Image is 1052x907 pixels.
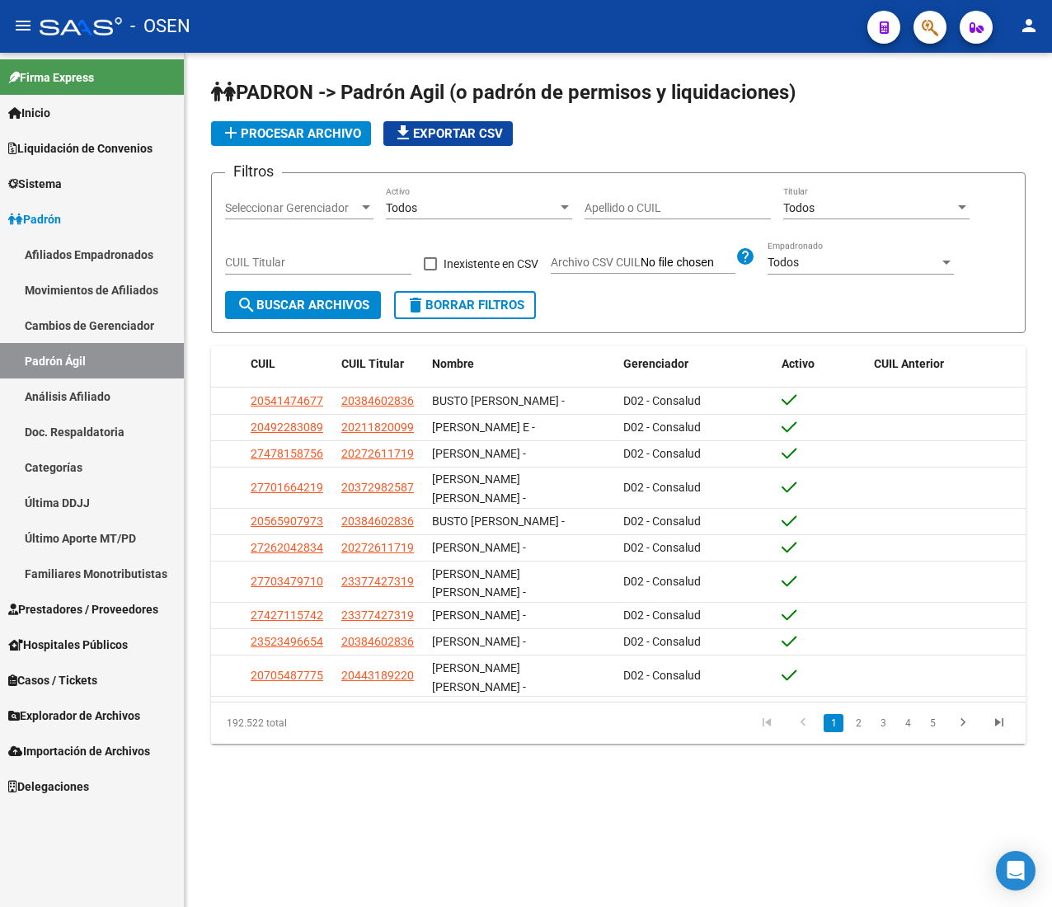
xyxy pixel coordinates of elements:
[335,346,425,382] datatable-header-cell: CUIL Titular
[341,609,414,622] span: 23377427319
[341,357,404,370] span: CUIL Titular
[251,481,323,494] span: 27701664219
[432,357,474,370] span: Nombre
[432,541,526,554] span: [PERSON_NAME] -
[623,575,701,588] span: D02 - Consalud
[8,636,128,654] span: Hospitales Públicos
[251,394,323,407] span: 20541474677
[623,669,701,682] span: D02 - Consalud
[623,394,701,407] span: D02 - Consalud
[341,394,414,407] span: 20384602836
[444,254,538,274] span: Inexistente en CSV
[8,600,158,618] span: Prestadores / Proveedores
[641,256,735,270] input: Archivo CSV CUIL
[8,671,97,689] span: Casos / Tickets
[787,714,819,732] a: go to previous page
[251,669,323,682] span: 20705487775
[341,669,414,682] span: 20443189220
[775,346,867,382] datatable-header-cell: Activo
[8,707,140,725] span: Explorador de Archivos
[386,201,417,214] span: Todos
[251,609,323,622] span: 27427115742
[432,567,526,599] span: [PERSON_NAME] [PERSON_NAME] -
[225,201,359,215] span: Seleccionar Gerenciador
[8,104,50,122] span: Inicio
[251,635,323,648] span: 23523496654
[251,541,323,554] span: 27262042834
[393,126,503,141] span: Exportar CSV
[623,609,701,622] span: D02 - Consalud
[623,421,701,434] span: D02 - Consalud
[898,714,918,732] a: 4
[383,121,513,146] button: Exportar CSV
[623,357,688,370] span: Gerenciador
[782,357,815,370] span: Activo
[221,123,241,143] mat-icon: add
[751,714,782,732] a: go to first page
[947,714,979,732] a: go to next page
[920,709,945,737] li: page 5
[251,447,323,460] span: 27478158756
[874,357,944,370] span: CUIL Anterior
[341,515,414,528] span: 20384602836
[130,8,190,45] span: - OSEN
[623,515,701,528] span: D02 - Consalud
[394,291,536,319] button: Borrar Filtros
[211,81,796,104] span: PADRON -> Padrón Agil (o padrón de permisos y liquidaciones)
[225,160,282,183] h3: Filtros
[735,247,755,266] mat-icon: help
[783,201,815,214] span: Todos
[341,635,414,648] span: 20384602836
[425,346,617,382] datatable-header-cell: Nombre
[821,709,846,737] li: page 1
[406,298,524,313] span: Borrar Filtros
[996,851,1036,891] div: Open Intercom Messenger
[237,298,369,313] span: Buscar Archivos
[432,472,526,505] span: [PERSON_NAME] [PERSON_NAME] -
[432,609,526,622] span: [PERSON_NAME] -
[244,346,335,382] datatable-header-cell: CUIL
[432,635,526,648] span: [PERSON_NAME] -
[251,421,323,434] span: 20492283089
[211,121,371,146] button: Procesar archivo
[623,447,701,460] span: D02 - Consalud
[432,515,565,528] span: BUSTO [PERSON_NAME] -
[1019,16,1039,35] mat-icon: person
[617,346,775,382] datatable-header-cell: Gerenciador
[867,346,1026,382] datatable-header-cell: CUIL Anterior
[8,68,94,87] span: Firma Express
[211,703,371,744] div: 192.522 total
[848,714,868,732] a: 2
[873,714,893,732] a: 3
[432,447,526,460] span: [PERSON_NAME] -
[251,515,323,528] span: 20565907973
[824,714,843,732] a: 1
[251,575,323,588] span: 27703479710
[13,16,33,35] mat-icon: menu
[8,210,61,228] span: Padrón
[8,139,153,157] span: Liquidación de Convenios
[846,709,871,737] li: page 2
[341,421,414,434] span: 20211820099
[984,714,1015,732] a: go to last page
[623,635,701,648] span: D02 - Consalud
[923,714,942,732] a: 5
[237,295,256,315] mat-icon: search
[432,394,565,407] span: BUSTO [PERSON_NAME] -
[341,575,414,588] span: 23377427319
[8,175,62,193] span: Sistema
[406,295,425,315] mat-icon: delete
[768,256,799,269] span: Todos
[623,481,701,494] span: D02 - Consalud
[8,742,150,760] span: Importación de Archivos
[221,126,361,141] span: Procesar archivo
[8,778,89,796] span: Delegaciones
[341,447,414,460] span: 20272611719
[341,481,414,494] span: 20372982587
[623,541,701,554] span: D02 - Consalud
[871,709,895,737] li: page 3
[225,291,381,319] button: Buscar Archivos
[251,357,275,370] span: CUIL
[393,123,413,143] mat-icon: file_download
[341,541,414,554] span: 20272611719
